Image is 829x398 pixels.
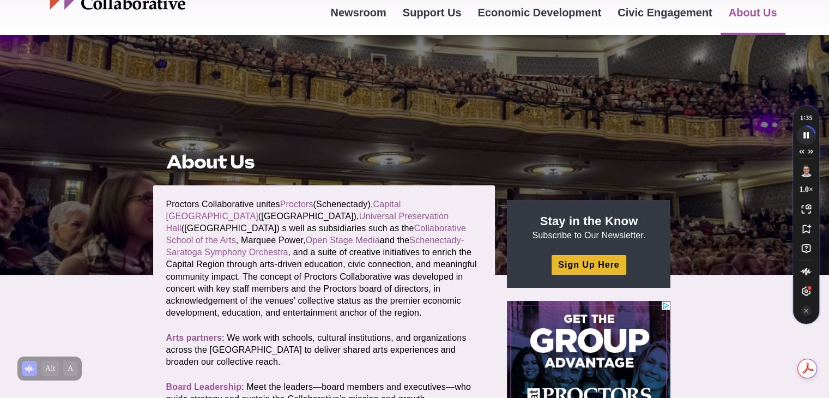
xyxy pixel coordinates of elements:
p: : We work with schools, cultural institutions, and organizations across the [GEOGRAPHIC_DATA] to ... [166,332,482,368]
a: Open Stage Media [306,236,380,245]
p: Proctors Collaborative unites (Schenectady), ([GEOGRAPHIC_DATA]), ([GEOGRAPHIC_DATA]) s well as s... [166,198,482,319]
a: Sign Up Here [552,255,626,274]
strong: Stay in the Know [540,214,638,228]
a: Arts partners [166,333,222,342]
a: Board Leadership [166,382,242,391]
h1: About Us [166,152,482,172]
a: Proctors [280,200,313,209]
p: Subscribe to Our Newsletter. [520,213,657,242]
